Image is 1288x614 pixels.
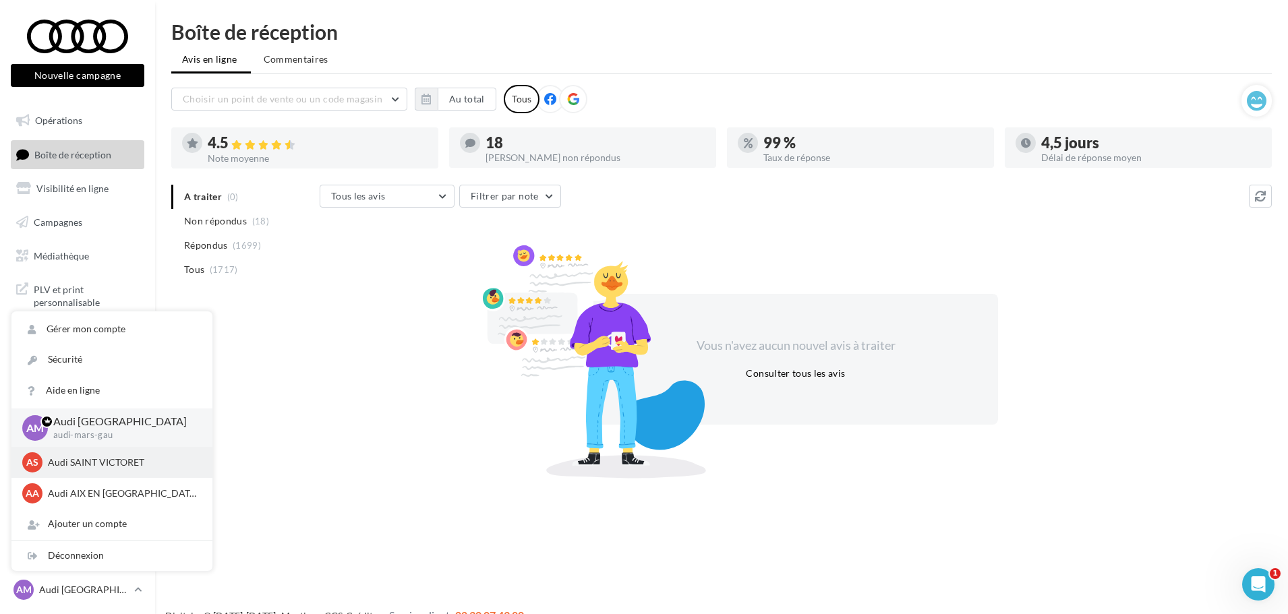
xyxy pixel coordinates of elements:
[26,420,44,435] span: AM
[11,509,212,539] div: Ajouter un compte
[53,429,191,441] p: audi-mars-gau
[16,583,32,596] span: AM
[210,264,238,275] span: (1717)
[34,280,139,309] span: PLV et print personnalisable
[171,88,407,111] button: Choisir un point de vente ou un code magasin
[8,275,147,315] a: PLV et print personnalisable
[208,154,428,163] div: Note moyenne
[8,106,147,135] a: Opérations
[486,135,705,150] div: 18
[504,85,539,113] div: Tous
[34,249,89,261] span: Médiathèque
[740,365,850,381] button: Consulter tous les avis
[8,140,147,169] a: Boîte de réception
[264,53,328,66] span: Commentaires
[1041,135,1261,150] div: 4,5 jours
[763,135,983,150] div: 99 %
[11,344,212,375] a: Sécurité
[26,487,39,500] span: AA
[11,314,212,344] a: Gérer mon compte
[1242,568,1275,601] iframe: Intercom live chat
[11,64,144,87] button: Nouvelle campagne
[171,22,1272,42] div: Boîte de réception
[8,242,147,270] a: Médiathèque
[11,375,212,406] a: Aide en ligne
[48,456,196,469] p: Audi SAINT VICTORET
[1041,153,1261,162] div: Délai de réponse moyen
[415,88,496,111] button: Au total
[320,185,455,208] button: Tous les avis
[184,263,204,276] span: Tous
[233,240,261,251] span: (1699)
[1270,568,1281,579] span: 1
[8,175,147,203] a: Visibilité en ligne
[763,153,983,162] div: Taux de réponse
[680,337,912,355] div: Vous n'avez aucun nouvel avis à traiter
[183,93,382,104] span: Choisir un point de vente ou un code magasin
[26,456,38,469] span: AS
[486,153,705,162] div: [PERSON_NAME] non répondus
[208,135,428,151] div: 4.5
[11,577,144,603] a: AM Audi [GEOGRAPHIC_DATA]
[11,541,212,571] div: Déconnexion
[39,583,129,596] p: Audi [GEOGRAPHIC_DATA]
[438,88,496,111] button: Au total
[34,148,111,160] span: Boîte de réception
[36,183,109,194] span: Visibilité en ligne
[48,487,196,500] p: Audi AIX EN [GEOGRAPHIC_DATA]
[8,208,147,237] a: Campagnes
[184,239,228,252] span: Répondus
[35,115,82,126] span: Opérations
[34,216,82,228] span: Campagnes
[184,214,247,228] span: Non répondus
[331,190,386,202] span: Tous les avis
[53,414,191,429] p: Audi [GEOGRAPHIC_DATA]
[252,216,269,226] span: (18)
[459,185,561,208] button: Filtrer par note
